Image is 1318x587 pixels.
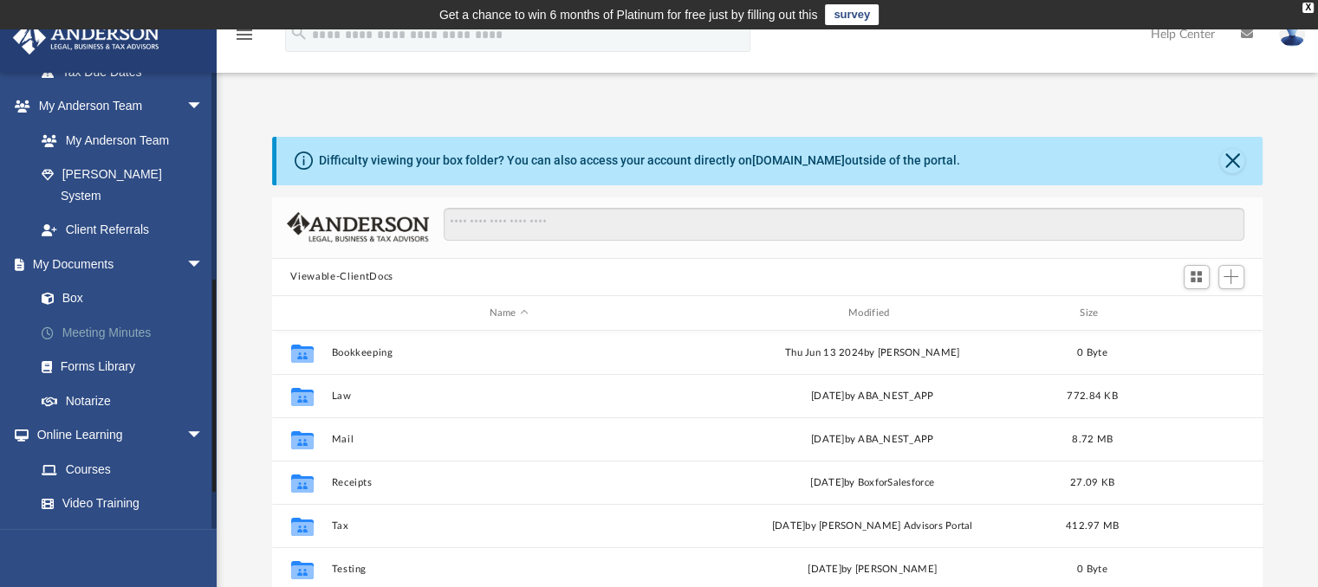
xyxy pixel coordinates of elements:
span: 0 Byte [1077,564,1107,574]
div: id [279,306,322,321]
button: Mail [331,434,686,445]
button: Close [1220,149,1244,173]
div: Thu Jun 13 2024 by [PERSON_NAME] [694,345,1049,361]
a: Forms Library [24,350,221,384]
span: arrow_drop_down [186,89,221,125]
img: User Pic [1279,22,1305,47]
img: Anderson Advisors Platinum Portal [8,21,165,55]
div: [DATE] by [PERSON_NAME] Advisors Portal [694,519,1049,534]
button: Law [331,390,686,402]
div: [DATE] by BoxforSalesforce [694,475,1049,491]
a: Resources [24,520,221,555]
a: Client Referrals [24,213,221,248]
a: Notarize [24,384,230,418]
div: [DATE] by ABA_NEST_APP [694,389,1049,404]
div: Size [1057,306,1126,321]
a: My Documentsarrow_drop_down [12,247,230,281]
i: search [289,23,308,42]
a: My Anderson Teamarrow_drop_down [12,89,221,124]
a: Box [24,281,221,316]
div: id [1134,306,1256,321]
span: 412.97 MB [1065,521,1118,531]
span: 8.72 MB [1072,435,1113,444]
button: Testing [331,564,686,575]
i: menu [234,24,255,45]
a: Video Training [24,487,212,521]
button: Receipts [331,477,686,488]
a: menu [234,33,255,45]
span: 772.84 KB [1067,391,1117,401]
div: Difficulty viewing your box folder? You can also access your account directly on outside of the p... [319,152,960,170]
button: Viewable-ClientDocs [290,269,393,285]
a: survey [825,4,879,25]
a: Courses [24,452,221,487]
div: Modified [694,306,1050,321]
span: arrow_drop_down [186,247,221,282]
button: Add [1218,265,1244,289]
button: Bookkeeping [331,347,686,358]
a: Meeting Minutes [24,315,230,350]
a: My Anderson Team [24,123,212,158]
span: 27.09 KB [1069,478,1113,487]
span: 0 Byte [1077,348,1107,358]
div: Name [330,306,686,321]
button: Tax [331,520,686,532]
a: Online Learningarrow_drop_down [12,418,221,453]
button: Switch to Grid View [1184,265,1210,289]
span: arrow_drop_down [186,418,221,454]
div: [DATE] by ABA_NEST_APP [694,432,1049,448]
a: [DOMAIN_NAME] [752,153,845,167]
a: [PERSON_NAME] System [24,158,221,213]
div: [DATE] by [PERSON_NAME] [694,562,1049,577]
div: Get a chance to win 6 months of Platinum for free just by filling out this [439,4,818,25]
input: Search files and folders [444,208,1243,241]
div: close [1302,3,1314,13]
